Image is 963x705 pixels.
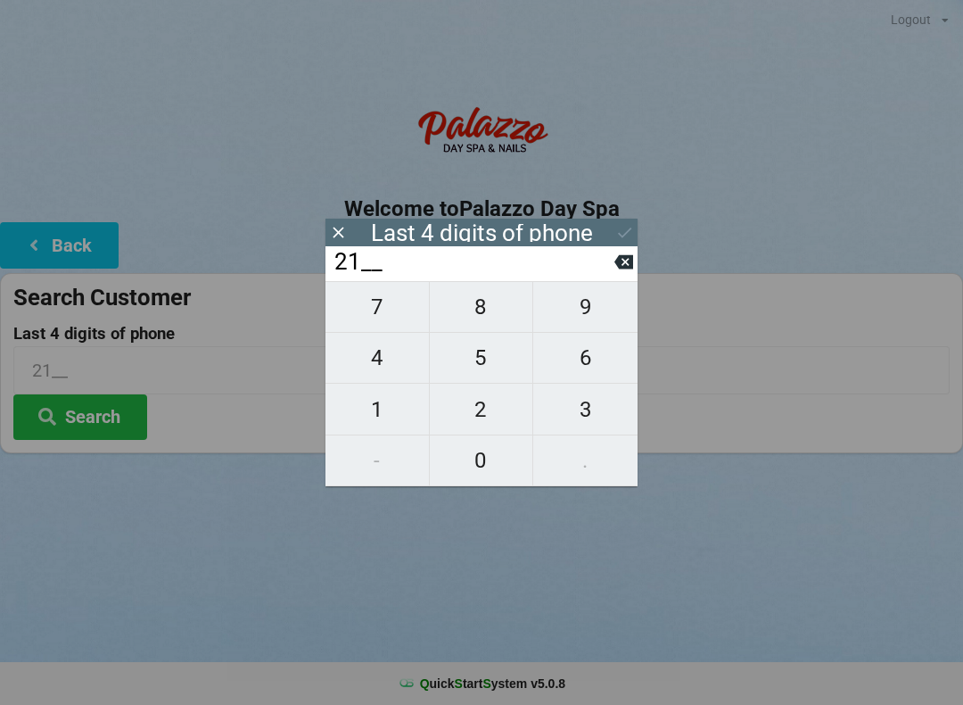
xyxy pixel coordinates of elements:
span: 9 [533,288,638,326]
div: Last 4 digits of phone [371,224,593,242]
span: 8 [430,288,533,326]
span: 6 [533,339,638,377]
button: 3 [533,384,638,435]
span: 4 [325,339,429,377]
span: 5 [430,339,533,377]
span: 2 [430,391,533,428]
button: 4 [325,333,430,384]
span: 0 [430,442,533,479]
button: 5 [430,333,534,384]
span: 7 [325,288,429,326]
button: 8 [430,281,534,333]
button: 6 [533,333,638,384]
button: 2 [430,384,534,435]
button: 0 [430,435,534,486]
button: 1 [325,384,430,435]
button: 7 [325,281,430,333]
span: 1 [325,391,429,428]
button: 9 [533,281,638,333]
span: 3 [533,391,638,428]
